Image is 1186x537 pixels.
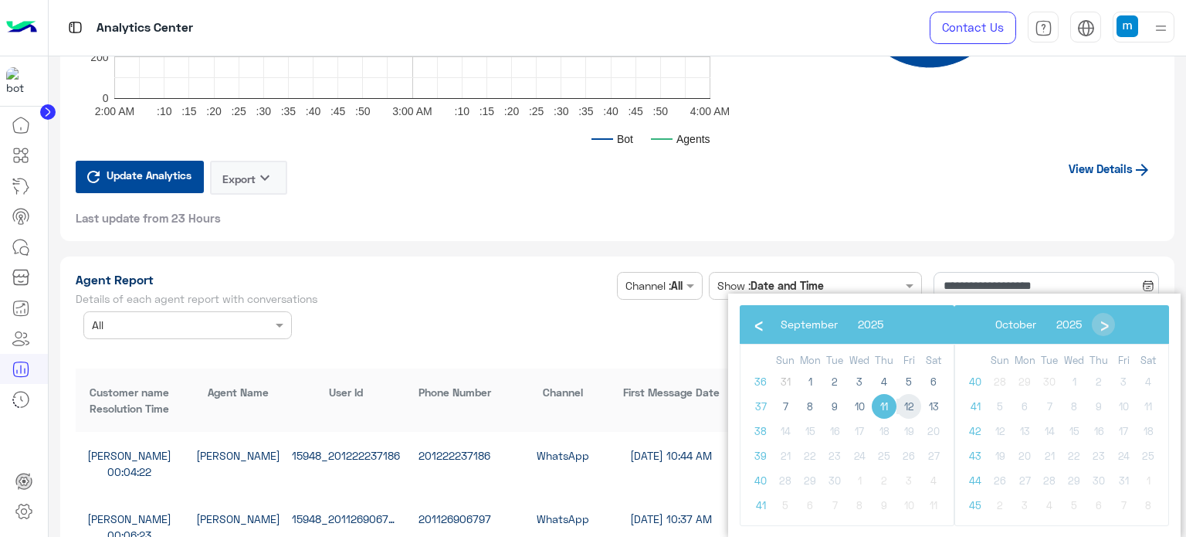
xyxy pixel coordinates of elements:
[773,369,798,394] span: 31
[292,447,400,464] div: 15948_201222237186
[617,132,633,144] text: Bot
[962,314,1115,328] bs-datepicker-navigation-view: ​ ​ ​
[76,447,184,464] div: [PERSON_NAME]
[921,352,946,369] th: weekday
[292,384,400,400] div: User Id
[1012,352,1037,369] th: weekday
[872,352,896,369] th: weekday
[392,104,432,117] text: 3:00 AM
[76,464,184,480] div: 00:04:22
[1062,352,1086,369] th: weekday
[1092,313,1115,336] button: ›
[963,493,988,518] span: 45
[1117,15,1138,37] img: userImage
[503,104,519,117] text: :20
[256,168,274,187] i: keyboard_arrow_down
[76,400,184,416] div: Resolution Time
[1136,352,1161,369] th: weekday
[617,447,725,464] div: [DATE] 10:44 AM
[1046,313,1092,336] button: 2025
[6,12,37,44] img: Logo
[76,511,184,527] div: [PERSON_NAME]
[748,493,773,518] span: 41
[848,313,893,336] button: 2025
[985,313,1046,336] button: October
[1111,352,1136,369] th: weekday
[401,384,509,400] div: Phone Number
[103,165,195,185] span: Update Analytics
[76,210,221,226] span: Last update from 23 Hours
[76,161,204,193] button: Update Analytics
[652,104,668,117] text: :50
[748,419,773,444] span: 38
[509,511,617,527] div: WhatsApp
[1056,318,1082,331] span: 2025
[921,394,946,419] span: 13
[872,369,896,394] span: 4
[184,511,292,527] div: [PERSON_NAME]
[847,394,872,419] span: 10
[771,313,848,336] button: September
[479,104,494,117] text: :15
[858,318,883,331] span: 2025
[210,161,287,195] button: Exportkeyboard_arrow_down
[1028,12,1059,44] a: tab
[872,394,896,419] span: 11
[76,272,612,287] h1: Agent Report
[66,18,85,37] img: tab
[781,318,838,331] span: September
[90,50,109,63] text: 200
[184,447,292,464] div: [PERSON_NAME]
[822,394,847,419] span: 9
[102,92,108,104] text: 0
[988,352,1012,369] th: weekday
[554,104,569,117] text: :30
[690,104,729,117] text: 4:00 AM
[747,312,770,335] span: ‹
[509,447,617,464] div: WhatsApp
[748,444,773,468] span: 39
[76,384,184,400] div: Customer name
[1037,352,1062,369] th: weekday
[798,394,822,419] span: 8
[676,132,710,144] text: Agents
[1077,19,1095,37] img: tab
[617,384,725,400] div: First Message Date
[963,369,988,394] span: 40
[995,318,1036,331] span: October
[921,369,946,394] span: 6
[930,12,1016,44] a: Contact Us
[1086,352,1111,369] th: weekday
[157,104,172,117] text: :10
[330,104,345,117] text: :45
[896,369,921,394] span: 5
[1151,19,1171,38] img: profile
[6,67,34,95] img: 1403182699927242
[206,104,222,117] text: :20
[896,394,921,419] span: 12
[747,313,771,336] button: ‹
[231,104,246,117] text: :25
[963,394,988,419] span: 41
[181,104,197,117] text: :15
[847,369,872,394] span: 3
[256,104,271,117] text: :30
[578,104,594,117] text: :35
[94,104,134,117] text: 2:00 AM
[726,384,834,400] div: Last Message date
[896,352,921,369] th: weekday
[528,104,544,117] text: :25
[847,352,872,369] th: weekday
[1093,312,1116,335] span: ›
[798,369,822,394] span: 1
[97,18,193,39] p: Analytics Center
[617,511,725,527] div: [DATE] 10:37 AM
[726,511,834,527] div: [DATE] 10:43 AM
[305,104,320,117] text: :40
[401,447,509,464] div: 201222237186
[1035,19,1052,37] img: tab
[773,352,798,369] th: weekday
[748,394,773,419] span: 37
[454,104,469,117] text: :10
[401,511,509,527] div: 201126906797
